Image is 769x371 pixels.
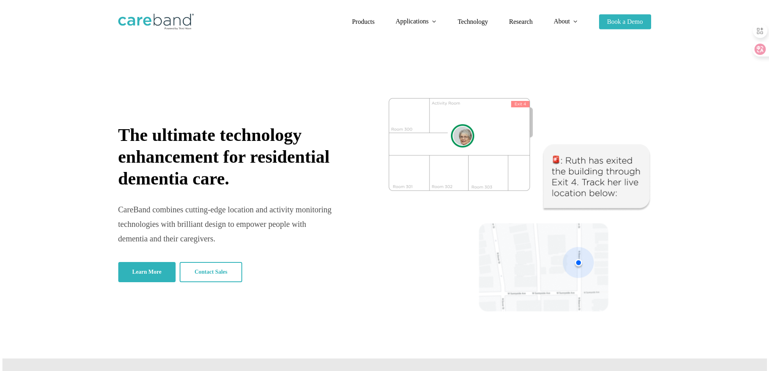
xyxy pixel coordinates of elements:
[352,18,375,25] span: Products
[118,14,194,30] img: CareBand
[509,19,533,25] a: Research
[396,18,429,25] span: Applications
[554,18,578,25] a: About
[132,268,161,276] span: Learn More
[118,262,176,282] a: Learn More
[458,18,488,25] span: Technology
[607,18,643,25] span: Book a Demo
[599,19,651,25] a: Book a Demo
[554,18,570,25] span: About
[118,125,330,189] span: The ultimate technology enhancement for residential dementia care.
[118,202,334,246] div: CareBand combines cutting-edge location and activity monitoring technologies with brilliant desig...
[180,262,242,282] a: Contact Sales
[352,19,375,25] a: Products
[195,268,227,276] span: Contact Sales
[458,19,488,25] a: Technology
[396,18,437,25] a: Applications
[389,98,651,312] img: CareBand tracking system
[509,18,533,25] span: Research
